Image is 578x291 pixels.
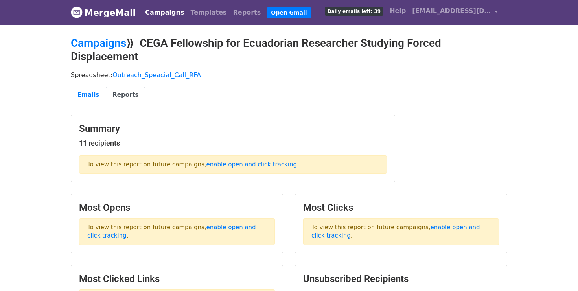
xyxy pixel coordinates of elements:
a: Open Gmail [267,7,311,18]
a: [EMAIL_ADDRESS][DOMAIN_NAME] [409,3,501,22]
span: [EMAIL_ADDRESS][DOMAIN_NAME] [412,6,491,16]
a: Campaigns [142,5,187,20]
a: enable open and click tracking [311,224,480,239]
img: MergeMail logo [71,6,83,18]
a: Outreach_Speacial_Call_RFA [112,71,201,79]
a: Daily emails left: 39 [322,3,387,19]
h3: Most Clicked Links [79,273,275,285]
a: enable open and click tracking [87,224,256,239]
h3: Unsubscribed Recipients [303,273,499,285]
p: To view this report on future campaigns, . [303,218,499,245]
h3: Most Opens [79,202,275,214]
h3: Summary [79,123,387,134]
a: Campaigns [71,37,126,50]
a: Help [387,3,409,19]
p: To view this report on future campaigns, . [79,218,275,245]
p: Spreadsheet: [71,71,507,79]
a: enable open and click tracking [206,161,297,168]
a: Emails [71,87,106,103]
a: Reports [230,5,264,20]
h2: ⟫ CEGA Fellowship for Ecuadorian Researcher Studying Forced Displacement [71,37,507,63]
p: To view this report on future campaigns, . [79,155,387,174]
a: Templates [187,5,230,20]
a: MergeMail [71,4,136,21]
a: Reports [106,87,145,103]
span: Daily emails left: 39 [325,7,383,16]
h3: Most Clicks [303,202,499,214]
h5: 11 recipients [79,139,387,147]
